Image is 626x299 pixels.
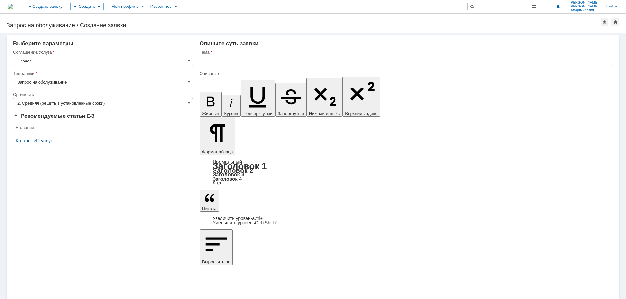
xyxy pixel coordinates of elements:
div: Срочность [13,92,192,97]
th: Название [13,121,193,134]
div: Формат абзаца [200,160,613,185]
span: Верхний индекс [345,111,377,116]
span: Выровнять по [202,259,230,264]
span: [PERSON_NAME] [570,5,599,8]
span: Подчеркнутый [243,111,272,116]
a: Заголовок 3 [213,171,244,177]
span: Формат абзаца [202,149,233,154]
div: Создать [70,3,104,10]
button: Верхний индекс [342,77,380,117]
a: Increase [213,216,264,221]
div: Запрос на обслуживание / Создание заявки [7,22,601,29]
button: Нижний индекс [306,78,343,117]
a: Заголовок 2 [213,167,253,174]
a: Перейти на домашнюю страницу [8,4,13,9]
span: [PERSON_NAME] [570,1,599,5]
button: Зачеркнутый [275,83,306,117]
span: Ctrl+Shift+' [255,220,277,225]
button: Подчеркнутый [241,80,275,117]
a: Decrease [213,220,277,225]
div: Добавить в избранное [601,18,608,26]
div: Соглашение/Услуга [13,50,192,54]
span: Зачеркнутый [278,111,304,116]
span: Жирный [202,111,219,116]
div: Описание [200,71,612,75]
a: Каталог ИТ-услуг [16,138,190,143]
a: Заголовок 4 [213,176,242,182]
span: Опишите суть заявки [200,40,259,47]
button: Формат абзаца [200,117,235,155]
span: Рекомендуемые статьи БЗ [13,113,95,119]
span: Нижний индекс [309,111,340,116]
button: Жирный [200,92,222,117]
span: Курсив [224,111,238,116]
button: Выровнять по [200,229,233,265]
div: Цитата [200,216,613,225]
a: Нормальный [213,159,242,165]
span: Цитата [202,206,216,211]
span: Владимирович [570,8,599,12]
span: Ctrl+' [253,216,264,221]
a: Код [213,180,221,186]
button: Курсив [222,95,241,117]
div: Тема [200,50,612,54]
button: Цитата [200,190,219,212]
img: logo [8,4,13,9]
div: Тип заявки [13,71,192,75]
a: Заголовок 1 [213,161,267,171]
div: Сделать домашней страницей [611,18,619,26]
span: Выберите параметры [13,40,73,47]
span: Расширенный поиск [531,3,538,9]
